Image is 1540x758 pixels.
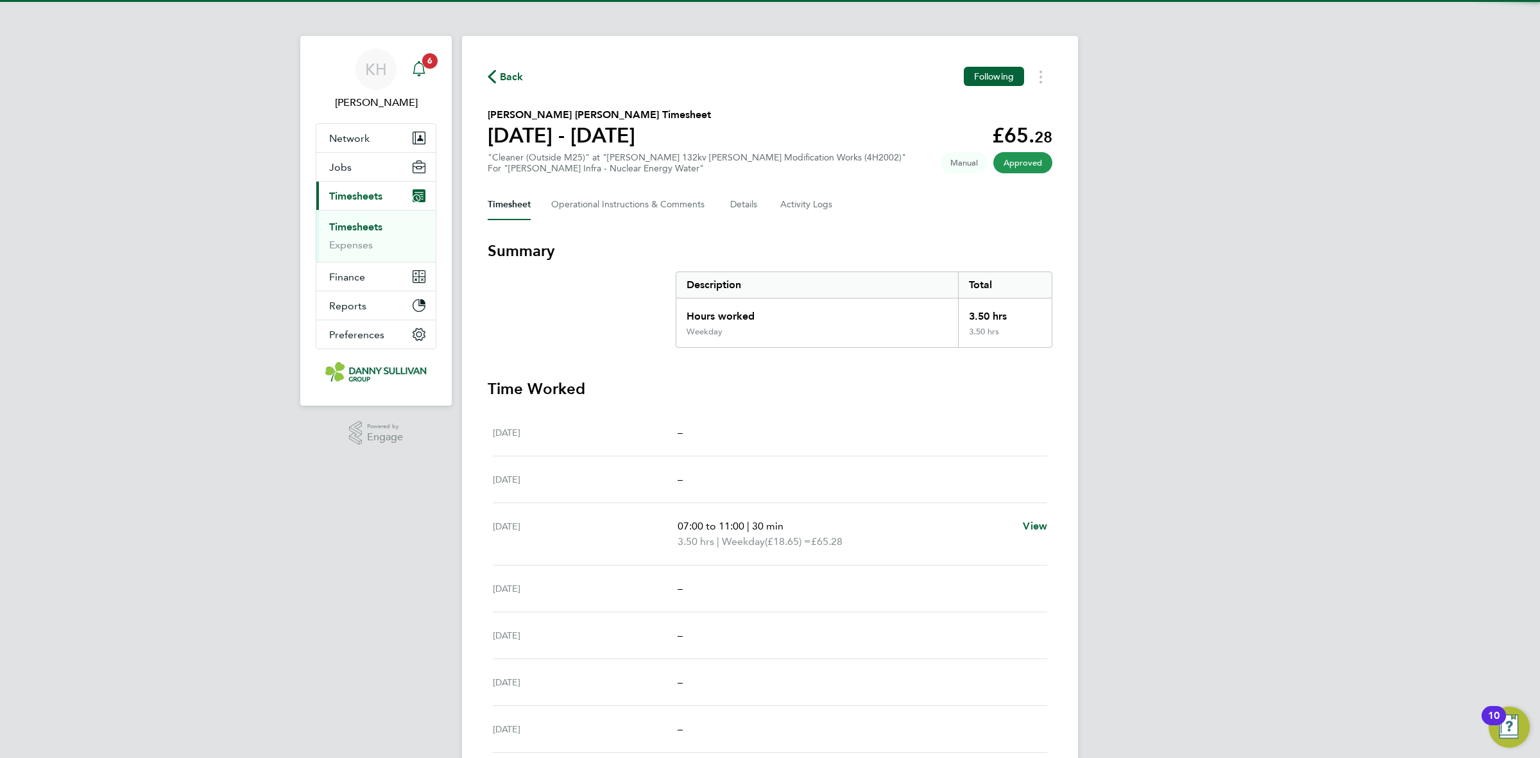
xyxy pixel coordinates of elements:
[300,36,452,406] nav: Main navigation
[958,327,1052,347] div: 3.50 hrs
[316,362,436,383] a: Go to home page
[1034,128,1052,146] span: 28
[488,152,906,174] div: "Cleaner (Outside M25)" at "[PERSON_NAME] 132kv [PERSON_NAME] Modification Works (4H2002)"
[493,628,678,643] div: [DATE]
[365,61,387,78] span: KH
[488,241,1052,261] h3: Summary
[958,298,1052,327] div: 3.50 hrs
[488,123,711,148] h1: [DATE] - [DATE]
[811,535,843,547] span: £65.28
[765,535,811,547] span: (£18.65) =
[488,107,711,123] h2: [PERSON_NAME] [PERSON_NAME] Timesheet
[687,327,723,337] div: Weekday
[325,362,427,383] img: dannysullivan-logo-retina.png
[958,272,1052,298] div: Total
[717,535,719,547] span: |
[367,421,403,432] span: Powered by
[678,473,683,485] span: –
[316,263,436,291] button: Finance
[676,271,1052,348] div: Summary
[493,675,678,690] div: [DATE]
[316,153,436,181] button: Jobs
[678,676,683,688] span: –
[316,210,436,262] div: Timesheets
[316,49,436,110] a: KH[PERSON_NAME]
[488,189,531,220] button: Timesheet
[329,300,366,312] span: Reports
[678,582,683,594] span: –
[722,534,765,549] span: Weekday
[493,581,678,596] div: [DATE]
[316,95,436,110] span: Katie Holland
[329,132,370,144] span: Network
[1029,67,1052,87] button: Timesheets Menu
[676,272,958,298] div: Description
[329,221,382,233] a: Timesheets
[678,535,714,547] span: 3.50 hrs
[747,520,749,532] span: |
[493,425,678,440] div: [DATE]
[316,320,436,349] button: Preferences
[500,69,524,85] span: Back
[678,426,683,438] span: –
[367,432,403,443] span: Engage
[422,53,438,69] span: 6
[406,49,432,90] a: 6
[329,329,384,341] span: Preferences
[940,152,988,173] span: This timesheet was manually created.
[1488,716,1500,732] div: 10
[752,520,783,532] span: 30 min
[488,163,906,174] div: For "[PERSON_NAME] Infra - Nuclear Energy Water"
[349,421,404,445] a: Powered byEngage
[1023,519,1047,534] a: View
[329,239,373,251] a: Expenses
[1489,707,1530,748] button: Open Resource Center, 10 new notifications
[493,519,678,549] div: [DATE]
[1023,520,1047,532] span: View
[551,189,710,220] button: Operational Instructions & Comments
[329,190,382,202] span: Timesheets
[316,291,436,320] button: Reports
[780,189,834,220] button: Activity Logs
[730,189,760,220] button: Details
[316,182,436,210] button: Timesheets
[993,152,1052,173] span: This timesheet has been approved.
[493,721,678,737] div: [DATE]
[488,69,524,85] button: Back
[678,520,744,532] span: 07:00 to 11:00
[488,379,1052,399] h3: Time Worked
[678,629,683,641] span: –
[676,298,958,327] div: Hours worked
[316,124,436,152] button: Network
[964,67,1024,86] button: Following
[329,161,352,173] span: Jobs
[992,123,1052,148] app-decimal: £65.
[678,723,683,735] span: –
[493,472,678,487] div: [DATE]
[974,71,1014,82] span: Following
[329,271,365,283] span: Finance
